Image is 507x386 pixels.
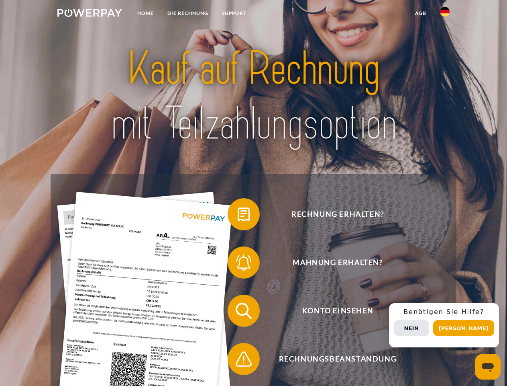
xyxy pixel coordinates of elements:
img: qb_bell.svg [234,253,254,273]
span: Rechnungsbeanstandung [239,343,436,375]
img: qb_warning.svg [234,349,254,369]
h3: Benötigen Sie Hilfe? [394,308,494,316]
span: Rechnung erhalten? [239,198,436,230]
button: [PERSON_NAME] [433,320,494,336]
a: DIE RECHNUNG [161,6,215,21]
a: SUPPORT [215,6,253,21]
span: Mahnung erhalten? [239,246,436,279]
span: Konto einsehen [239,295,436,327]
a: agb [408,6,433,21]
button: Konto einsehen [228,295,436,327]
img: de [440,7,450,16]
img: qb_search.svg [234,301,254,321]
img: title-powerpay_de.svg [77,39,430,154]
iframe: Schaltfläche zum Öffnen des Messaging-Fensters [475,354,501,380]
div: Schnellhilfe [389,303,499,347]
button: Rechnung erhalten? [228,198,436,230]
a: Home [130,6,161,21]
button: Nein [394,320,429,336]
button: Rechnungsbeanstandung [228,343,436,375]
button: Mahnung erhalten? [228,246,436,279]
img: logo-powerpay-white.svg [57,9,122,17]
img: qb_bill.svg [234,204,254,224]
